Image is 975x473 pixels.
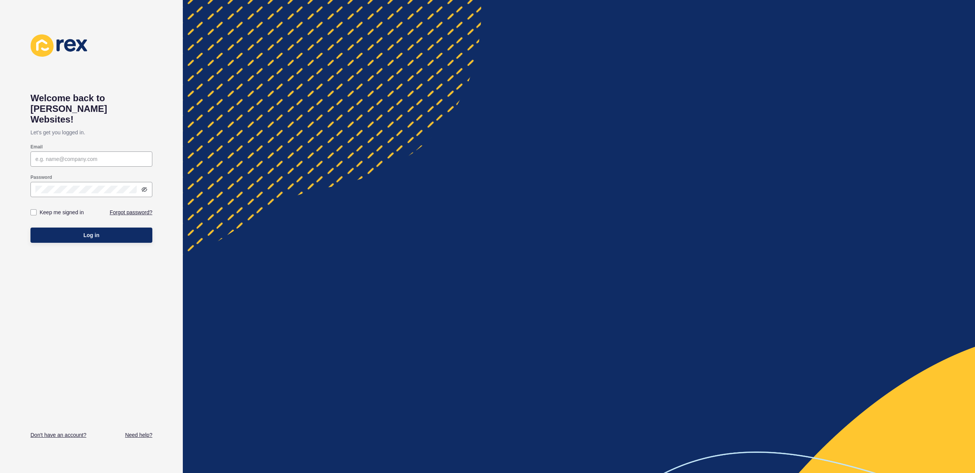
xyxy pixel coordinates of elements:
p: Let's get you logged in. [30,125,152,140]
h1: Welcome back to [PERSON_NAME] Websites! [30,93,152,125]
button: Log in [30,228,152,243]
input: e.g. name@company.com [35,155,147,163]
a: Need help? [125,431,152,439]
label: Password [30,174,52,180]
span: Log in [83,231,99,239]
label: Email [30,144,43,150]
a: Don't have an account? [30,431,86,439]
a: Forgot password? [110,209,152,216]
label: Keep me signed in [40,209,84,216]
